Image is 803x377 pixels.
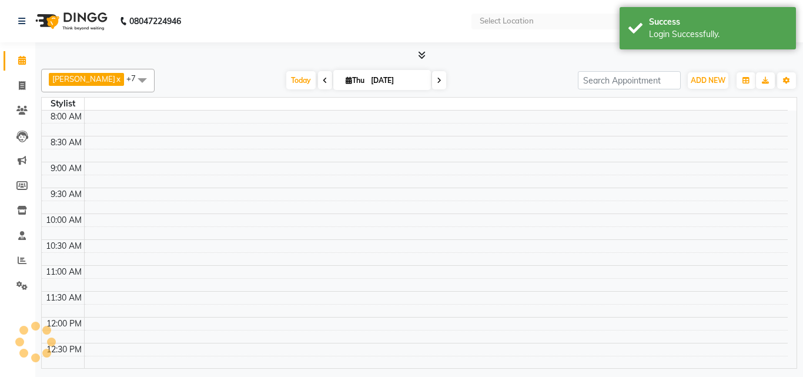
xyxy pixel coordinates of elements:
div: 11:30 AM [44,292,84,304]
div: 12:30 PM [44,343,84,356]
input: Search Appointment [578,71,681,89]
button: ADD NEW [688,72,728,89]
div: Select Location [480,15,534,27]
span: Today [286,71,316,89]
div: 8:00 AM [48,111,84,123]
span: +7 [126,74,145,83]
div: Success [649,16,787,28]
div: 11:00 AM [44,266,84,278]
div: Login Successfully. [649,28,787,41]
div: Stylist [42,98,84,110]
span: ADD NEW [691,76,725,85]
img: logo [30,5,111,38]
div: 8:30 AM [48,136,84,149]
input: 2025-09-04 [367,72,426,89]
a: x [115,74,121,84]
b: 08047224946 [129,5,181,38]
div: 10:00 AM [44,214,84,226]
div: 9:00 AM [48,162,84,175]
div: 12:00 PM [44,318,84,330]
div: 9:30 AM [48,188,84,201]
div: 10:30 AM [44,240,84,252]
span: [PERSON_NAME] [52,74,115,84]
span: Thu [343,76,367,85]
